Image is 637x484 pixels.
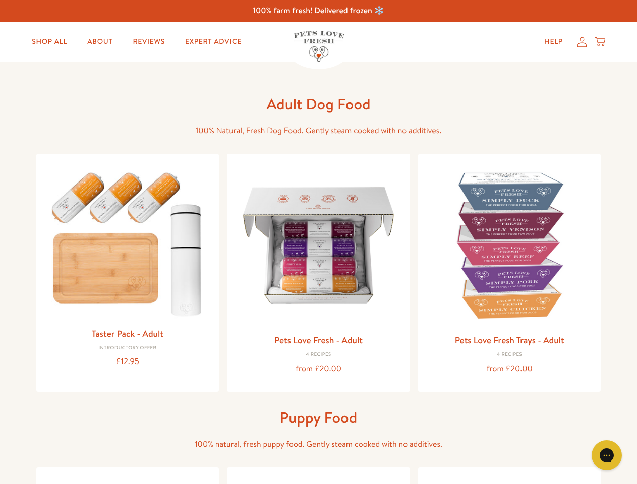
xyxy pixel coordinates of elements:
[426,362,593,376] div: from £20.00
[235,362,402,376] div: from £20.00
[24,32,75,52] a: Shop All
[235,352,402,358] div: 4 Recipes
[587,437,627,474] iframe: Gorgias live chat messenger
[195,439,442,450] span: 100% natural, fresh puppy food. Gently steam cooked with no additives.
[157,94,480,114] h1: Adult Dog Food
[196,125,441,136] span: 100% Natural, Fresh Dog Food. Gently steam cooked with no additives.
[44,345,211,351] div: Introductory Offer
[157,408,480,428] h1: Puppy Food
[125,32,172,52] a: Reviews
[44,355,211,369] div: £12.95
[455,334,564,346] a: Pets Love Fresh Trays - Adult
[426,162,593,329] img: Pets Love Fresh Trays - Adult
[274,334,363,346] a: Pets Love Fresh - Adult
[177,32,250,52] a: Expert Advice
[536,32,571,52] a: Help
[294,31,344,62] img: Pets Love Fresh
[79,32,121,52] a: About
[426,352,593,358] div: 4 Recipes
[44,162,211,322] img: Taster Pack - Adult
[92,327,163,340] a: Taster Pack - Adult
[235,162,402,329] img: Pets Love Fresh - Adult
